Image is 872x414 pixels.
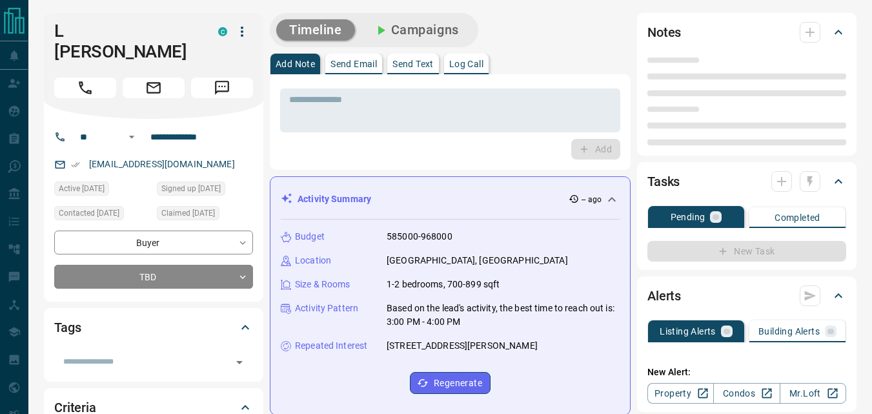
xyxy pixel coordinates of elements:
[295,278,350,291] p: Size & Rooms
[392,59,434,68] p: Send Text
[54,206,150,224] div: Mon Sep 15 2025
[54,312,253,343] div: Tags
[281,187,620,211] div: Activity Summary-- ago
[124,129,139,145] button: Open
[647,383,714,404] a: Property
[157,206,253,224] div: Thu Dec 26 2024
[330,59,377,68] p: Send Email
[647,17,846,48] div: Notes
[54,265,253,289] div: TBD
[387,339,538,353] p: [STREET_ADDRESS][PERSON_NAME]
[775,213,820,222] p: Completed
[54,21,199,62] h1: L [PERSON_NAME]
[647,366,846,379] p: New Alert:
[54,317,81,338] h2: Tags
[647,22,681,43] h2: Notes
[161,207,215,220] span: Claimed [DATE]
[123,78,185,98] span: Email
[713,383,780,404] a: Condos
[387,254,568,267] p: [GEOGRAPHIC_DATA], [GEOGRAPHIC_DATA]
[59,207,119,220] span: Contacted [DATE]
[54,181,150,200] div: Tue Jan 28 2025
[59,182,105,195] span: Active [DATE]
[161,182,221,195] span: Signed up [DATE]
[54,231,253,254] div: Buyer
[449,59,483,68] p: Log Call
[647,285,681,306] h2: Alerts
[387,230,452,243] p: 585000-968000
[191,78,253,98] span: Message
[758,327,820,336] p: Building Alerts
[230,353,248,371] button: Open
[387,278,500,291] p: 1-2 bedrooms, 700-899 sqft
[298,192,371,206] p: Activity Summary
[295,339,367,353] p: Repeated Interest
[276,19,355,41] button: Timeline
[671,212,705,222] p: Pending
[410,372,491,394] button: Regenerate
[295,254,331,267] p: Location
[89,159,235,169] a: [EMAIL_ADDRESS][DOMAIN_NAME]
[157,181,253,200] div: Thu Dec 26 2024
[582,194,602,205] p: -- ago
[218,27,227,36] div: condos.ca
[387,302,620,329] p: Based on the lead's activity, the best time to reach out is: 3:00 PM - 4:00 PM
[647,166,846,197] div: Tasks
[276,59,315,68] p: Add Note
[71,160,80,169] svg: Email Verified
[647,280,846,311] div: Alerts
[295,302,358,315] p: Activity Pattern
[360,19,472,41] button: Campaigns
[647,171,680,192] h2: Tasks
[295,230,325,243] p: Budget
[54,78,116,98] span: Call
[660,327,716,336] p: Listing Alerts
[780,383,846,404] a: Mr.Loft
